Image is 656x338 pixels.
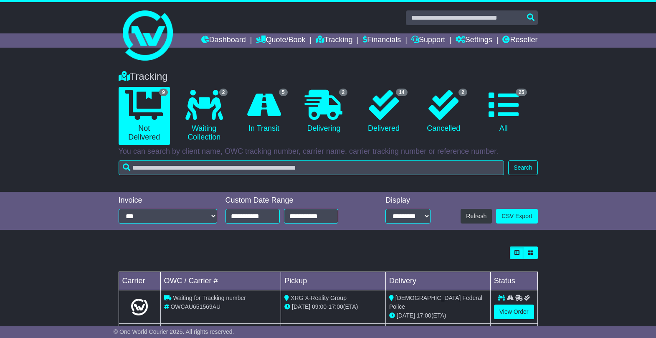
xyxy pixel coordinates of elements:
span: 2 [219,89,228,96]
span: [DATE] [397,312,415,319]
a: Reseller [502,33,537,48]
a: Quote/Book [256,33,305,48]
a: CSV Export [496,209,537,224]
div: Invoice [119,196,217,205]
a: 14 Delivered [358,87,409,136]
span: XRG X-Reality Group [291,295,347,301]
td: OWC / Carrier # [160,272,281,290]
div: Custom Date Range [225,196,360,205]
td: Status [490,272,537,290]
a: Dashboard [201,33,246,48]
a: Tracking [316,33,352,48]
button: Refresh [461,209,492,224]
span: 14 [396,89,407,96]
a: Support [411,33,445,48]
span: 5 [279,89,288,96]
a: View Order [494,305,534,319]
span: 17:00 [329,303,343,310]
a: 5 In Transit [238,87,289,136]
span: OWCAU651569AU [170,303,220,310]
p: You can search by client name, OWC tracking number, carrier name, carrier tracking number or refe... [119,147,538,156]
a: 2 Waiting Collection [178,87,230,145]
div: Tracking [114,71,542,83]
td: Pickup [281,272,386,290]
span: Waiting for Tracking number [173,295,246,301]
span: 9 [159,89,168,96]
span: 2 [339,89,348,96]
span: 09:00 [312,303,327,310]
div: Display [385,196,431,205]
span: [DATE] [292,303,310,310]
a: 25 All [478,87,529,136]
a: Settings [456,33,492,48]
span: [DEMOGRAPHIC_DATA] Federal Police [389,295,482,310]
a: 2 Cancelled [418,87,469,136]
a: Financials [363,33,401,48]
img: Light [131,299,148,315]
div: (ETA) [389,311,487,320]
a: 9 Not Delivered [119,87,170,145]
button: Search [508,160,537,175]
td: Delivery [385,272,490,290]
span: © One World Courier 2025. All rights reserved. [114,328,234,335]
a: 2 Delivering [298,87,350,136]
td: Carrier [119,272,160,290]
span: 17:00 [417,312,431,319]
span: 2 [458,89,467,96]
div: - (ETA) [284,302,382,311]
span: 25 [516,89,527,96]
